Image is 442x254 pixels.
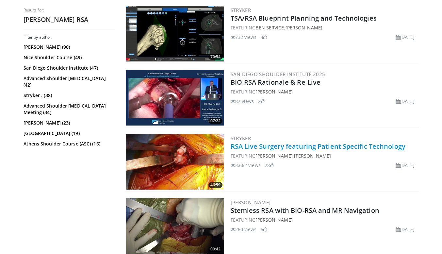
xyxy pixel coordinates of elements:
[231,142,405,151] a: RSA Live Surgery featuring Patient Specific Technology
[24,15,115,24] h2: [PERSON_NAME] RSA
[126,70,224,126] a: 07:22
[231,162,261,169] li: 3,662 views
[231,24,417,31] div: FEATURING ,
[255,89,292,95] a: [PERSON_NAME]
[24,54,113,61] a: Nice Shoulder Course (49)
[24,120,113,126] a: [PERSON_NAME] (23)
[396,162,415,169] li: [DATE]
[24,130,113,137] a: [GEOGRAPHIC_DATA] (19)
[24,8,115,13] p: Results for:
[396,34,415,41] li: [DATE]
[24,103,113,116] a: Advanced Shoulder [MEDICAL_DATA] Meeting (34)
[231,14,377,23] a: TSA/RSA Blueprint Planning and Technologies
[24,44,113,50] a: [PERSON_NAME] (90)
[231,135,251,142] a: Stryker
[24,75,113,88] a: Advanced Shoulder [MEDICAL_DATA] (42)
[231,152,417,159] div: FEATURING ,
[231,88,417,95] div: FEATURING
[24,35,115,40] h3: Filter by author:
[294,153,331,159] a: [PERSON_NAME]
[231,199,271,206] a: [PERSON_NAME]
[261,34,267,41] li: 4
[126,198,224,254] a: 09:42
[208,118,222,124] span: 07:22
[208,54,222,60] span: 70:54
[265,162,274,169] li: 28
[208,246,222,252] span: 09:42
[286,25,322,31] a: [PERSON_NAME]
[126,70,224,126] img: cdf850b8-535d-4c9a-b43f-df33ca984487.300x170_q85_crop-smart_upscale.jpg
[231,71,325,77] a: San Diego Shoulder Institute 2025
[255,25,284,31] a: Ben Service
[231,226,257,233] li: 260 views
[231,78,321,87] a: BIO-RSA Rationale & Re-Live
[261,226,267,233] li: 5
[231,216,417,223] div: FEATURING
[126,6,224,61] img: a4d3b802-610a-4c4d-91a4-ffc1b6f0ec47.300x170_q85_crop-smart_upscale.jpg
[255,217,292,223] a: [PERSON_NAME]
[126,6,224,61] a: 70:54
[24,65,113,71] a: San Diego Shoulder Institute (47)
[231,7,251,13] a: Stryker
[24,92,113,99] a: Stryker . (38)
[258,98,265,105] li: 2
[255,153,292,159] a: [PERSON_NAME]
[24,141,113,147] a: Athens Shoulder Course (ASC) (16)
[126,134,224,190] img: a64fc4e4-0337-4618-8fc1-c8e00265346c.png.300x170_q85_crop-smart_upscale.png
[208,182,222,188] span: 46:59
[231,206,379,215] a: Stemless RSA with BIO-RSA and MR Navigation
[231,34,257,41] li: 732 views
[396,226,415,233] li: [DATE]
[231,98,254,105] li: 87 views
[396,98,415,105] li: [DATE]
[126,134,224,190] a: 46:59
[126,198,224,254] img: 9d798103-7d97-4ada-8b29-5ec076fb5bb5.300x170_q85_crop-smart_upscale.jpg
